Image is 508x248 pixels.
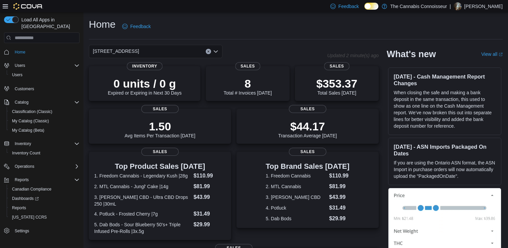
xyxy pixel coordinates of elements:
a: View allExternal link [481,51,503,57]
a: Canadian Compliance [9,185,54,193]
dt: 4. Potluck [266,205,327,211]
dd: $31.49 [193,210,225,218]
a: Customers [12,85,37,93]
button: Reports [1,175,82,184]
dd: $81.99 [329,182,350,191]
span: Canadian Compliance [9,185,79,193]
a: Reports [9,204,29,212]
button: Catalog [12,98,31,106]
span: Operations [12,162,79,170]
dd: $110.99 [329,172,350,180]
span: Operations [15,164,34,169]
span: Catalog [12,98,79,106]
dd: $29.99 [329,215,350,223]
input: Dark Mode [364,3,378,10]
h1: Home [89,18,116,31]
span: Users [12,72,22,78]
h2: What's new [387,49,436,59]
p: $44.17 [278,120,337,133]
h3: [DATE] - Cash Management Report Changes [394,73,496,87]
span: Users [9,71,79,79]
button: Settings [1,226,82,236]
button: Customers [1,84,82,93]
span: Inventory Count [12,150,40,156]
a: Feedback [120,20,153,33]
button: Reports [7,203,82,213]
span: Catalog [15,100,28,105]
a: [US_STATE] CCRS [9,213,49,221]
span: Reports [12,176,79,184]
div: Avg Items Per Transaction [DATE] [125,120,195,138]
div: Total # Invoices [DATE] [223,77,272,96]
span: Inventory Count [9,149,79,157]
span: Feedback [338,3,359,10]
p: Updated 2 minute(s) ago [327,53,379,58]
span: Dashboards [12,196,39,201]
dd: $31.49 [329,204,350,212]
span: Users [15,63,25,68]
dt: 5. Dab Bods - Sour Blueberry 50’s+ Triple Infused Pre-Rolls |3x.5g [94,221,191,235]
span: Feedback [130,23,151,30]
p: The Cannabis Connoisseur [390,2,447,10]
dt: 3. [PERSON_NAME] CBD - Ultra CBD Drops 250 |30mL [94,194,191,207]
dt: 1. Freedom Cannabis - Legendary Kush |28g [94,172,191,179]
button: [US_STATE] CCRS [7,213,82,222]
dt: 2. MTL Cannabis [266,183,327,190]
span: Home [12,48,79,56]
h3: Top Brand Sales [DATE] [266,162,350,170]
span: Reports [12,205,26,211]
span: Sales [141,105,179,113]
p: | [450,2,451,10]
button: Operations [12,162,37,170]
button: Inventory [12,140,34,148]
span: Dashboards [9,195,79,203]
span: Sales [289,105,326,113]
svg: External link [499,52,503,56]
a: Inventory Count [9,149,43,157]
span: Sales [324,62,349,70]
span: Customers [15,86,34,92]
span: Home [15,49,25,55]
dd: $29.99 [193,221,225,229]
span: My Catalog (Beta) [12,128,44,133]
p: [PERSON_NAME] [464,2,503,10]
dd: $43.99 [193,193,225,201]
span: Inventory [127,62,163,70]
p: If you are using the Ontario ASN format, the ASN Import in purchase orders will now automatically... [394,159,496,179]
dd: $81.99 [193,182,225,191]
span: Sales [289,148,326,156]
span: Settings [12,227,79,235]
button: Open list of options [213,49,218,54]
a: Dashboards [9,195,41,203]
button: Inventory [1,139,82,148]
span: [STREET_ADDRESS] [93,47,139,55]
dt: 1. Freedom Cannabis [266,172,327,179]
h3: Top Product Sales [DATE] [94,162,226,170]
button: Operations [1,162,82,171]
a: Home [12,48,28,56]
span: Classification (Classic) [12,109,52,114]
p: When closing the safe and making a bank deposit in the same transaction, this used to show as one... [394,89,496,129]
button: Users [7,70,82,80]
span: Reports [9,204,79,212]
a: My Catalog (Classic) [9,117,52,125]
dt: 3. [PERSON_NAME] CBD [266,194,327,201]
p: 8 [223,77,272,90]
span: Customers [12,84,79,93]
button: My Catalog (Classic) [7,116,82,126]
button: Users [12,61,28,70]
button: Users [1,61,82,70]
span: My Catalog (Beta) [9,126,79,134]
button: My Catalog (Beta) [7,126,82,135]
button: Classification (Classic) [7,107,82,116]
div: Total Sales [DATE] [316,77,357,96]
div: Transaction Average [DATE] [278,120,337,138]
dd: $43.99 [329,193,350,201]
a: Classification (Classic) [9,108,55,116]
h3: [DATE] - ASN Imports Packaged On Dates [394,143,496,157]
a: Users [9,71,25,79]
span: My Catalog (Classic) [12,118,49,124]
button: Canadian Compliance [7,184,82,194]
dt: 2. MTL Cannabis - Jungl' Cake |14g [94,183,191,190]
